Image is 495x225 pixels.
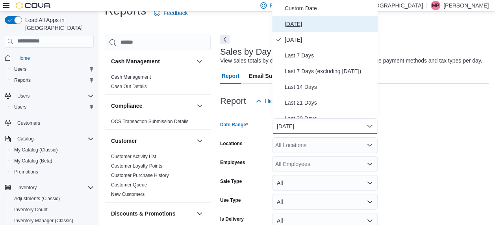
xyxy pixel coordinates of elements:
[11,145,61,155] a: My Catalog (Classic)
[285,114,374,123] span: Last 30 Days
[2,90,97,101] button: Users
[14,134,94,144] span: Catalog
[111,182,147,188] a: Customer Queue
[14,77,31,83] span: Reports
[8,144,97,155] button: My Catalog (Classic)
[2,182,97,193] button: Inventory
[111,83,147,90] span: Cash Out Details
[105,72,211,94] div: Cash Management
[285,82,374,92] span: Last 14 Days
[220,122,248,128] label: Date Range
[17,93,30,99] span: Users
[17,184,37,191] span: Inventory
[151,5,191,21] a: Feedback
[195,57,204,66] button: Cash Management
[111,84,147,89] a: Cash Out Details
[220,57,482,65] div: View sales totals by day for a specified date range. Details include payment methods and tax type...
[14,158,52,164] span: My Catalog (Beta)
[111,57,160,65] h3: Cash Management
[111,154,156,159] a: Customer Activity List
[367,142,373,148] button: Open list of options
[272,118,378,134] button: [DATE]
[111,74,151,80] a: Cash Management
[220,197,241,203] label: Use Type
[14,91,33,101] button: Users
[2,133,97,144] button: Catalog
[8,155,97,166] button: My Catalog (Beta)
[16,2,51,9] img: Cova
[111,57,193,65] button: Cash Management
[111,210,193,218] button: Discounts & Promotions
[285,51,374,60] span: Last 7 Days
[14,183,40,192] button: Inventory
[111,172,169,179] span: Customer Purchase History
[8,64,97,75] button: Users
[14,147,58,153] span: My Catalog (Classic)
[11,102,30,112] a: Users
[11,205,51,214] a: Inventory Count
[111,192,145,197] a: New Customers
[367,161,373,167] button: Open list of options
[272,194,378,210] button: All
[11,156,94,166] span: My Catalog (Beta)
[8,101,97,112] button: Users
[220,47,271,57] h3: Sales by Day
[195,101,204,111] button: Compliance
[111,137,193,145] button: Customer
[111,119,189,124] a: OCS Transaction Submission Details
[14,169,38,175] span: Promotions
[17,120,40,126] span: Customers
[111,153,156,160] span: Customer Activity List
[14,195,60,202] span: Adjustments (Classic)
[11,65,30,74] a: Users
[111,102,193,110] button: Compliance
[252,93,310,109] button: Hide Parameters
[11,76,94,85] span: Reports
[105,117,211,129] div: Compliance
[11,156,56,166] a: My Catalog (Beta)
[285,19,374,29] span: [DATE]
[11,167,94,177] span: Promotions
[2,117,97,129] button: Customers
[8,193,97,204] button: Adjustments (Classic)
[220,178,242,184] label: Sale Type
[249,68,299,84] span: Email Subscription
[14,118,94,128] span: Customers
[220,140,243,147] label: Locations
[11,194,63,203] a: Adjustments (Classic)
[8,166,97,177] button: Promotions
[14,218,73,224] span: Inventory Manager (Classic)
[222,68,239,84] span: Report
[11,65,94,74] span: Users
[14,118,43,128] a: Customers
[111,118,189,125] span: OCS Transaction Submission Details
[14,91,94,101] span: Users
[11,194,94,203] span: Adjustments (Classic)
[220,216,244,222] label: Is Delivery
[111,163,162,169] a: Customer Loyalty Points
[14,183,94,192] span: Inventory
[11,76,34,85] a: Reports
[270,2,294,9] span: Feedback
[220,96,246,106] h3: Report
[272,0,378,118] div: Select listbox
[195,136,204,146] button: Customer
[431,1,440,10] div: Mark Patafie
[272,175,378,191] button: All
[195,209,204,218] button: Discounts & Promotions
[11,102,94,112] span: Users
[14,104,26,110] span: Users
[17,55,30,61] span: Home
[111,102,142,110] h3: Compliance
[285,35,374,44] span: [DATE]
[105,152,211,202] div: Customer
[111,191,145,197] span: New Customers
[22,16,94,32] span: Load All Apps in [GEOGRAPHIC_DATA]
[443,1,489,10] p: [PERSON_NAME]
[8,204,97,215] button: Inventory Count
[14,66,26,72] span: Users
[426,1,428,10] p: |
